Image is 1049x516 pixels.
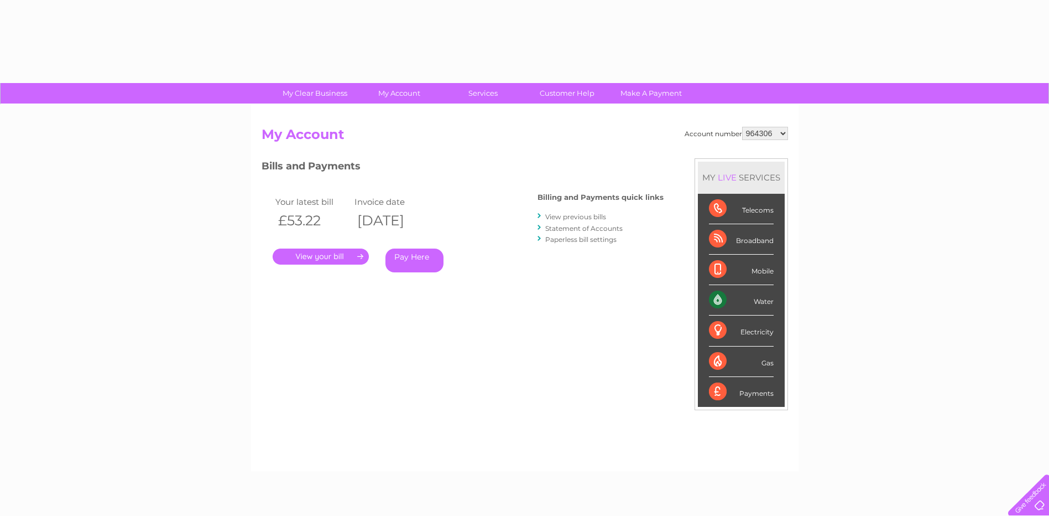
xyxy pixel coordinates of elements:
div: Telecoms [709,194,774,224]
a: My Clear Business [269,83,361,104]
a: Services [437,83,529,104]
a: Customer Help [521,83,613,104]
th: [DATE] [352,209,431,232]
div: Account number [685,127,788,140]
h4: Billing and Payments quick links [537,193,664,202]
div: Electricity [709,316,774,346]
div: Gas [709,347,774,377]
td: Invoice date [352,194,431,209]
div: Broadband [709,224,774,255]
a: Pay Here [385,249,443,272]
a: Paperless bill settings [545,235,617,244]
div: Water [709,285,774,316]
a: Make A Payment [606,83,697,104]
a: Statement of Accounts [545,224,623,233]
div: Payments [709,377,774,407]
a: My Account [353,83,445,104]
div: LIVE [716,172,739,183]
th: £53.22 [273,209,352,232]
div: Mobile [709,255,774,285]
a: . [273,249,369,265]
a: View previous bills [545,213,606,221]
div: MY SERVICES [698,162,785,193]
h2: My Account [262,127,788,148]
td: Your latest bill [273,194,352,209]
h3: Bills and Payments [262,158,664,178]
